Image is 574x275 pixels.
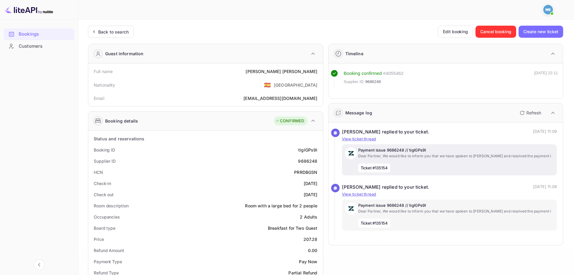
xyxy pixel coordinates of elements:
span: United States [264,79,271,90]
button: Collapse navigation [34,259,45,270]
div: Nationality [94,82,115,88]
div: Payment Type [94,258,122,265]
div: Price [94,236,104,242]
span: Supplier ID: [344,79,365,85]
div: [DATE] [304,180,318,187]
img: AwvSTEc2VUhQAAAAAElFTkSuQmCC [345,147,357,159]
div: Message log [345,110,372,116]
div: PRRDBGSN [294,169,317,175]
div: CONFIRMED [275,118,304,124]
span: Ticket #135154 [358,164,391,173]
div: [DATE] 22:11 [534,70,558,88]
div: Back to search [98,29,129,35]
div: Email [94,95,104,101]
button: Refresh [516,108,544,118]
div: Full name [94,68,113,75]
div: [DATE] [304,191,318,198]
div: [PERSON_NAME] replied to your ticket. [342,129,430,136]
p: [DATE] 11:08 [533,184,557,191]
a: Customers [4,40,74,52]
span: 9686248 [365,79,381,85]
p: View ticket thread [342,191,557,197]
p: Refresh [526,110,541,116]
div: Board type [94,225,115,231]
div: Check out [94,191,114,198]
div: Timeline [345,50,363,57]
div: 0.00 [308,247,318,254]
button: Create new ticket [519,26,563,38]
p: View ticket thread [342,136,557,142]
div: 9686248 [298,158,317,164]
p: Payment issue 9686248 // tiglGPs9I [358,203,554,209]
div: Supplier ID [94,158,116,164]
div: Check-in [94,180,111,187]
img: Mohcine Belkhir [543,5,553,14]
div: Bookings [19,31,71,38]
div: [PERSON_NAME] replied to your ticket. [342,184,430,191]
div: Breakfast for Two Guest [268,225,317,231]
button: Cancel booking [475,26,516,38]
div: Booking details [105,118,138,124]
div: Customers [19,43,71,50]
div: tiglGPs9I [298,147,317,153]
div: Booking confirmed [344,70,382,77]
div: Status and reservations [94,136,144,142]
div: Guest information [105,50,144,57]
a: Bookings [4,28,74,40]
p: Payment issue 9686248 // tiglGPs9I [358,147,554,153]
div: Occupancies [94,214,120,220]
div: 207.28 [303,236,318,242]
div: [EMAIL_ADDRESS][DOMAIN_NAME] [243,95,317,101]
div: Room with a large bed for 2 people [245,203,317,209]
div: HCN [94,169,103,175]
span: Ticket #135154 [358,219,391,228]
div: Room description [94,203,128,209]
div: Bookings [4,28,74,40]
p: [DATE] 11:09 [533,129,557,136]
div: [PERSON_NAME] [PERSON_NAME] [246,68,317,75]
div: [GEOGRAPHIC_DATA] [274,82,318,88]
p: Dear Partner, We would like to inform you that we have spoken to [PERSON_NAME] and resolved the p... [358,153,554,159]
p: Dear Partner, We would like to inform you that we have spoken to [PERSON_NAME] and resolved the p... [358,209,554,214]
div: Booking ID [94,147,115,153]
div: 2 Adults [300,214,317,220]
img: AwvSTEc2VUhQAAAAAElFTkSuQmCC [345,203,357,215]
div: Refund Amount [94,247,124,254]
img: LiteAPI logo [5,5,53,14]
div: Pay Now [299,258,317,265]
div: # 4055462 [383,70,403,77]
button: Edit booking [438,26,473,38]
